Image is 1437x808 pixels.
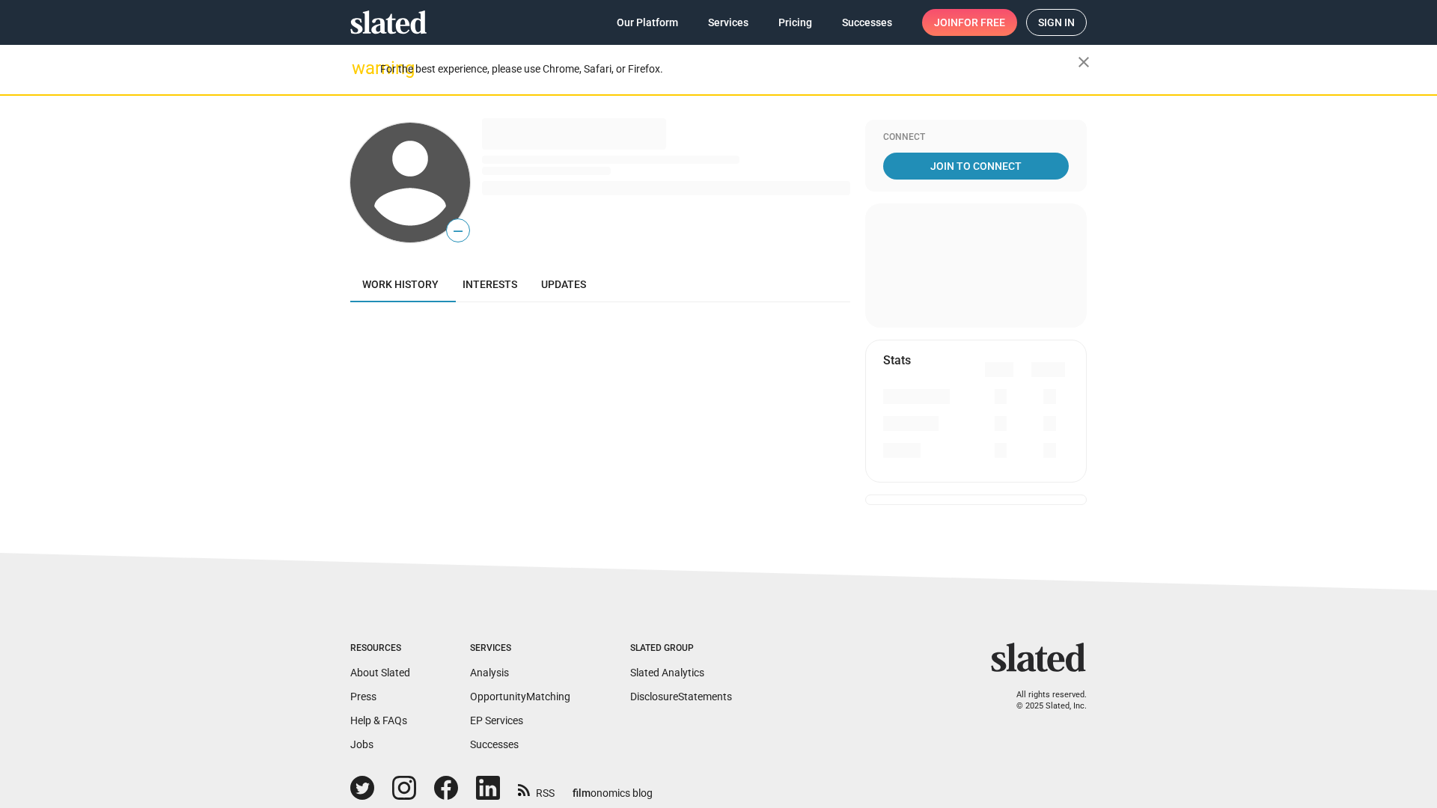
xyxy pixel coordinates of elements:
a: OpportunityMatching [470,691,570,703]
mat-icon: close [1075,53,1093,71]
span: Pricing [778,9,812,36]
mat-icon: warning [352,59,370,77]
span: Updates [541,278,586,290]
span: film [573,787,591,799]
a: Analysis [470,667,509,679]
a: Our Platform [605,9,690,36]
a: Pricing [766,9,824,36]
a: Press [350,691,376,703]
a: RSS [518,777,555,801]
mat-card-title: Stats [883,352,911,368]
a: Successes [470,738,519,750]
a: Jobs [350,738,373,750]
div: Services [470,643,570,655]
span: Our Platform [617,9,678,36]
a: EP Services [470,714,523,726]
div: Slated Group [630,643,732,655]
a: Services [696,9,760,36]
div: Resources [350,643,410,655]
a: Join To Connect [883,153,1069,180]
span: Interests [463,278,517,290]
span: Join To Connect [886,153,1066,180]
a: Sign in [1026,9,1087,36]
a: Work history [350,266,451,302]
a: Updates [529,266,598,302]
span: Join [934,9,1005,36]
a: Slated Analytics [630,667,704,679]
p: All rights reserved. © 2025 Slated, Inc. [1001,690,1087,711]
span: — [447,221,469,241]
a: DisclosureStatements [630,691,732,703]
a: Interests [451,266,529,302]
a: About Slated [350,667,410,679]
div: For the best experience, please use Chrome, Safari, or Firefox. [380,59,1078,79]
div: Connect [883,132,1069,144]
span: Successes [842,9,892,36]
a: Successes [830,9,904,36]
span: Sign in [1038,10,1075,35]
span: Work history [362,278,439,290]
span: for free [958,9,1005,36]
a: Joinfor free [922,9,1017,36]
span: Services [708,9,748,36]
a: filmonomics blog [573,774,653,801]
a: Help & FAQs [350,714,407,726]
